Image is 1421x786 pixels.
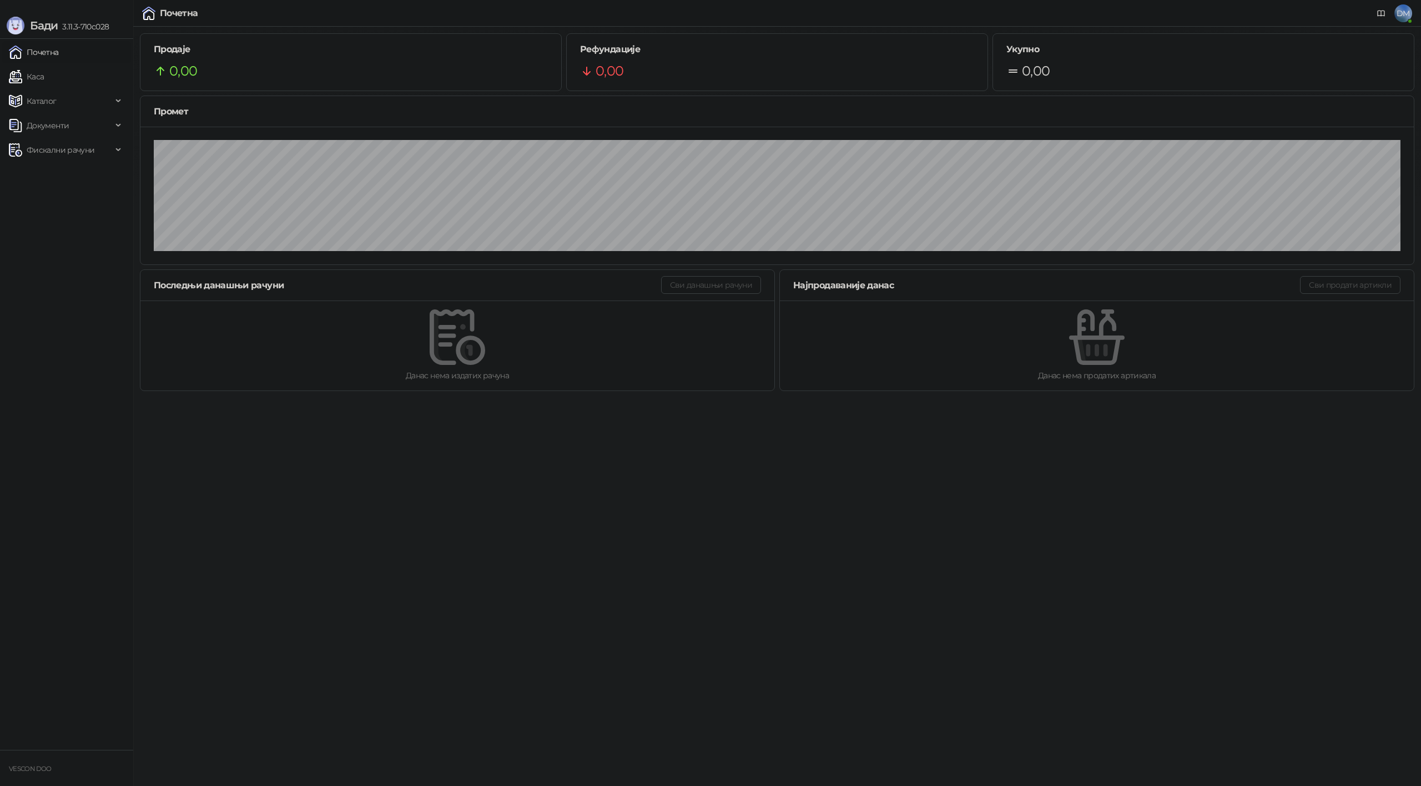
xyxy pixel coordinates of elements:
h5: Рефундације [580,43,974,56]
div: Последњи данашњи рачуни [154,278,661,292]
a: Документација [1372,4,1390,22]
span: 0,00 [596,61,623,82]
span: Каталог [27,90,57,112]
div: Данас нема продатих артикала [798,369,1396,382]
button: Сви данашњи рачуни [661,276,761,294]
span: Фискални рачуни [27,139,94,161]
div: Данас нема издатих рачуна [158,369,757,382]
div: Промет [154,104,1400,118]
small: VESCON DOO [9,765,52,773]
div: Најпродаваније данас [793,278,1300,292]
div: Почетна [160,9,198,18]
h5: Продаје [154,43,548,56]
span: DM [1394,4,1412,22]
a: Каса [9,66,44,88]
span: 0,00 [169,61,197,82]
button: Сви продати артикли [1300,276,1400,294]
span: 0,00 [1022,61,1050,82]
span: Документи [27,114,69,137]
span: 3.11.3-710c028 [58,22,109,32]
a: Почетна [9,41,59,63]
img: Logo [7,17,24,34]
h5: Укупно [1006,43,1400,56]
span: Бади [30,19,58,32]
